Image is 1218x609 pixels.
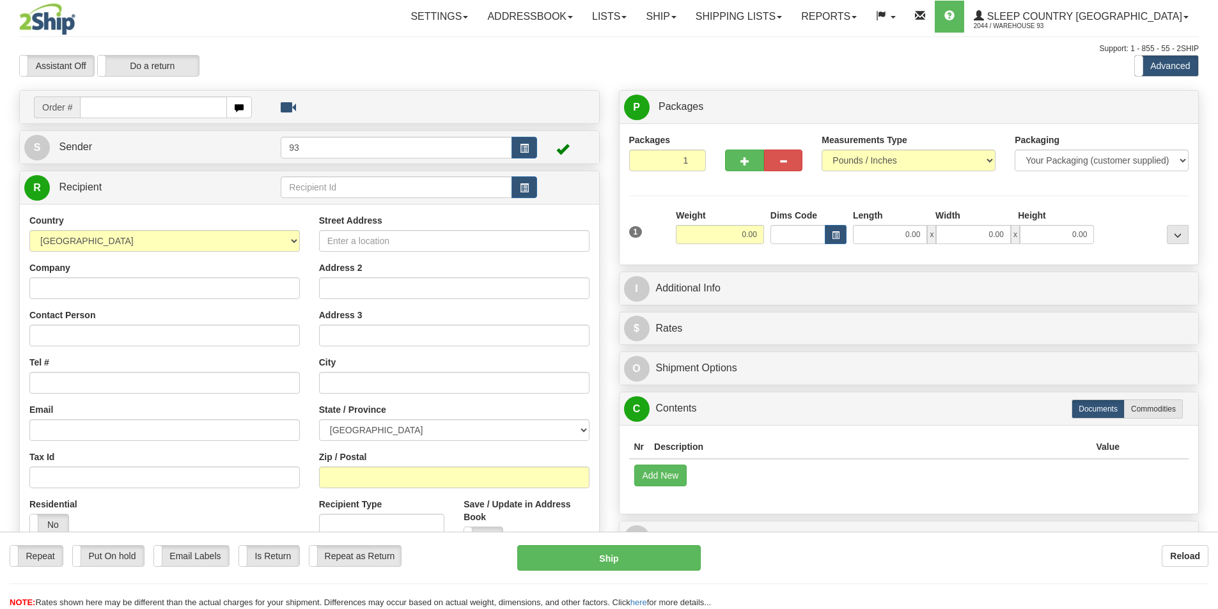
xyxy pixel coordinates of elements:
[281,137,512,158] input: Sender Id
[624,94,1194,120] a: P Packages
[1162,545,1208,567] button: Reload
[281,176,512,198] input: Recipient Id
[636,1,685,33] a: Ship
[34,96,80,118] span: Order #
[319,498,382,511] label: Recipient Type
[1170,551,1200,561] b: Reload
[1015,134,1059,146] label: Packaging
[659,101,703,112] span: Packages
[29,403,53,416] label: Email
[29,214,64,227] label: Country
[649,435,1091,459] th: Description
[1124,399,1183,419] label: Commodities
[73,546,144,566] label: Put On hold
[30,514,68,535] label: No
[10,597,35,607] span: NOTE:
[29,261,70,274] label: Company
[629,134,671,146] label: Packages
[1091,435,1125,459] th: Value
[630,597,647,607] a: here
[853,209,883,222] label: Length
[624,525,1194,551] a: RReturn Shipment
[154,546,229,566] label: Email Labels
[676,209,705,222] label: Weight
[1011,225,1020,244] span: x
[464,527,503,548] label: No
[24,134,281,160] a: S Sender
[927,225,936,244] span: x
[624,95,650,120] span: P
[29,356,49,369] label: Tel #
[1135,56,1198,76] label: Advanced
[634,465,687,486] button: Add New
[239,546,299,566] label: Is Return
[624,355,1194,382] a: OShipment Options
[401,1,478,33] a: Settings
[464,498,589,523] label: Save / Update in Address Book
[319,403,386,416] label: State / Province
[629,226,643,238] span: 1
[19,3,75,35] img: logo2044.jpg
[319,451,367,463] label: Zip / Postal
[10,546,63,566] label: Repeat
[624,396,650,422] span: C
[309,546,401,566] label: Repeat as Return
[935,209,960,222] label: Width
[686,1,792,33] a: Shipping lists
[478,1,582,33] a: Addressbook
[624,396,1194,422] a: CContents
[964,1,1198,33] a: Sleep Country [GEOGRAPHIC_DATA] 2044 / Warehouse 93
[624,276,650,302] span: I
[624,275,1194,302] a: IAdditional Info
[624,525,650,551] span: R
[1018,209,1046,222] label: Height
[59,181,102,192] span: Recipient
[59,141,92,152] span: Sender
[319,261,363,274] label: Address 2
[319,214,382,227] label: Street Address
[517,545,701,571] button: Ship
[319,309,363,321] label: Address 3
[629,435,650,459] th: Nr
[624,316,650,341] span: $
[24,174,253,201] a: R Recipient
[98,56,199,76] label: Do a return
[770,209,817,222] label: Dims Code
[1072,399,1125,419] label: Documents
[624,356,650,382] span: O
[822,134,907,146] label: Measurements Type
[24,135,50,160] span: S
[1189,239,1217,369] iframe: chat widget
[29,309,95,321] label: Contact Person
[792,1,866,33] a: Reports
[29,498,77,511] label: Residential
[1167,225,1189,244] div: ...
[984,11,1182,22] span: Sleep Country [GEOGRAPHIC_DATA]
[319,356,336,369] label: City
[624,316,1194,342] a: $Rates
[974,20,1070,33] span: 2044 / Warehouse 93
[24,175,50,201] span: R
[29,451,54,463] label: Tax Id
[319,230,589,252] input: Enter a location
[20,56,94,76] label: Assistant Off
[582,1,636,33] a: Lists
[19,43,1199,54] div: Support: 1 - 855 - 55 - 2SHIP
